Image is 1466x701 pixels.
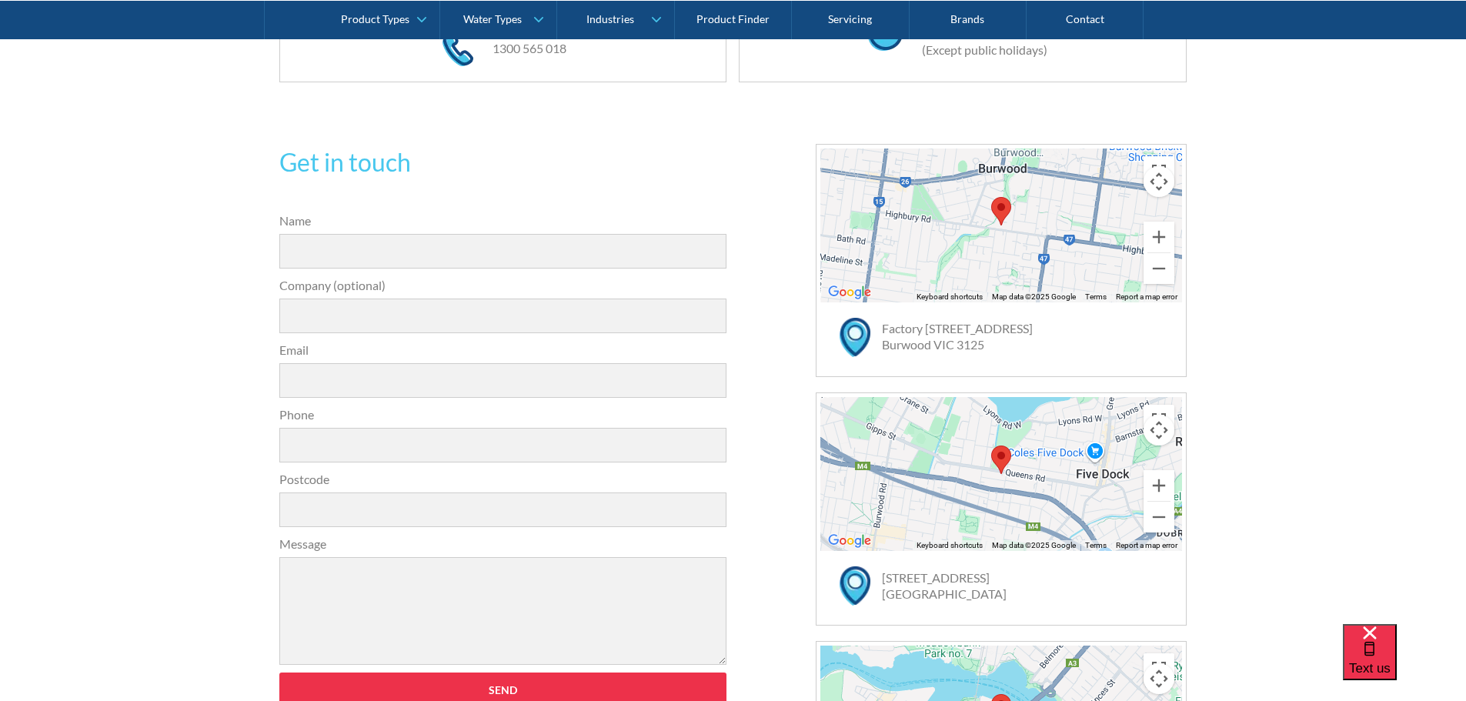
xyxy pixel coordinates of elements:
[917,540,983,551] button: Keyboard shortcuts
[991,197,1011,225] div: Map pin
[992,541,1076,549] span: Map data ©2025 Google
[442,32,473,66] img: phone icon
[279,406,727,424] label: Phone
[1144,415,1174,446] button: Map camera controls
[1144,222,1174,252] button: Zoom in
[279,212,727,230] label: Name
[586,12,634,25] div: Industries
[1085,292,1107,301] a: Terms (opens in new tab)
[1144,253,1174,284] button: Zoom out
[824,531,875,551] img: Google
[1116,292,1177,301] a: Report a map error
[1144,405,1174,436] button: Toggle fullscreen view
[1144,502,1174,532] button: Zoom out
[991,446,1011,474] div: Map pin
[279,470,727,489] label: Postcode
[882,570,1007,601] a: [STREET_ADDRESS][GEOGRAPHIC_DATA]
[1144,470,1174,501] button: Zoom in
[824,282,875,302] img: Google
[279,144,727,181] h2: Get in touch
[1144,156,1174,187] button: Toggle fullscreen view
[1085,541,1107,549] a: Terms (opens in new tab)
[279,341,727,359] label: Email
[824,282,875,302] a: Open this area in Google Maps (opens a new window)
[882,321,1033,352] a: Factory [STREET_ADDRESS]Burwood VIC 3125
[1343,624,1466,701] iframe: podium webchat widget bubble
[992,292,1076,301] span: Map data ©2025 Google
[917,292,983,302] button: Keyboard shortcuts
[840,566,870,606] img: map marker icon
[907,22,1061,59] div: Mon–Fri: 8.00am–5:00pm (Except public holidays)
[824,531,875,551] a: Open this area in Google Maps (opens a new window)
[493,41,566,55] a: 1300 565 018
[840,318,870,357] img: map marker icon
[279,535,727,553] label: Message
[279,276,727,295] label: Company (optional)
[1144,663,1174,694] button: Map camera controls
[1144,166,1174,197] button: Map camera controls
[1116,541,1177,549] a: Report a map error
[341,12,409,25] div: Product Types
[1144,653,1174,684] button: Toggle fullscreen view
[463,12,522,25] div: Water Types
